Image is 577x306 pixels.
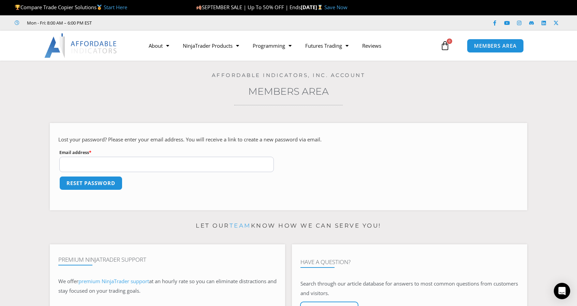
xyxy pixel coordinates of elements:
h4: Have A Question? [300,259,519,265]
img: 🏆 [15,5,20,10]
a: MEMBERS AREA [467,39,524,53]
a: Start Here [104,4,127,11]
p: Lost your password? Please enter your email address. You will receive a link to create a new pass... [58,135,519,144]
iframe: Customer reviews powered by Trustpilot [101,19,204,26]
a: Futures Trading [298,38,355,53]
a: premium NinjaTrader support [78,278,149,285]
a: NinjaTrader Products [176,38,246,53]
nav: Menu [142,38,439,53]
a: Members Area [248,86,329,97]
strong: [DATE] [301,4,324,11]
p: Search through our article database for answers to most common questions from customers and visit... [300,279,519,298]
span: 0 [447,39,452,44]
span: MEMBERS AREA [474,43,517,48]
a: team [230,222,251,229]
span: SEPTEMBER SALE | Up To 50% OFF | Ends [196,4,301,11]
a: Affordable Indicators, Inc. Account [212,72,366,78]
a: 0 [430,36,460,56]
label: Email address [59,148,274,157]
span: Mon - Fri: 8:00 AM – 6:00 PM EST [25,19,92,27]
img: 🍂 [196,5,202,10]
span: Compare Trade Copier Solutions [15,4,127,11]
a: Programming [246,38,298,53]
a: Save Now [324,4,347,11]
img: LogoAI | Affordable Indicators – NinjaTrader [44,33,118,58]
span: at an hourly rate so you can eliminate distractions and stay focused on your trading goals. [58,278,277,294]
button: Reset password [59,176,122,190]
a: About [142,38,176,53]
span: We offer [58,278,78,285]
div: Open Intercom Messenger [554,283,570,299]
p: Let our know how we can serve you! [50,220,527,231]
a: Reviews [355,38,388,53]
img: 🥇 [97,5,102,10]
img: ⌛ [317,5,323,10]
h4: Premium NinjaTrader Support [58,256,277,263]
